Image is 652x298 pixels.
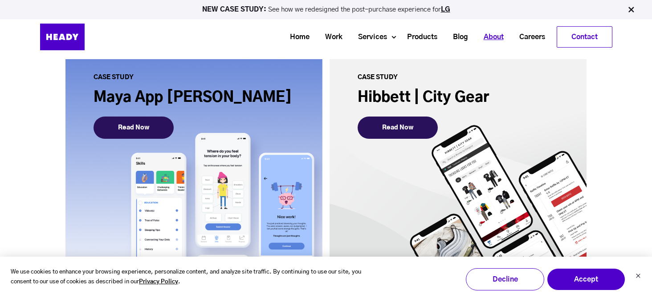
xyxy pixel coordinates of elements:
[40,24,85,50] img: Heady_Logo_Web-01 (1)
[11,267,380,288] p: We use cookies to enhance your browsing experience, personalize content, and analyze site traffic...
[94,71,294,84] div: CASE STUDY
[4,6,648,13] p: See how we redesigned the post-purchase experience for
[627,5,636,14] img: Close Bar
[442,29,473,45] a: Blog
[347,29,391,45] a: Services
[466,268,544,290] button: Decline
[358,88,558,108] h3: Hibbett | City Gear
[314,29,347,45] a: Work
[358,117,438,139] a: Read Now
[139,277,178,287] a: Privacy Policy
[396,29,442,45] a: Products
[636,272,641,282] button: Dismiss cookie banner
[473,29,508,45] a: About
[279,29,314,45] a: Home
[557,27,612,47] a: Contact
[547,268,625,290] button: Accept
[358,71,558,84] div: CASE STUDY
[508,29,550,45] a: Careers
[94,117,174,139] a: Read Now
[107,26,612,48] div: Navigation Menu
[441,6,450,13] a: LG
[94,88,294,108] h3: Maya App [PERSON_NAME]
[202,6,268,13] strong: NEW CASE STUDY:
